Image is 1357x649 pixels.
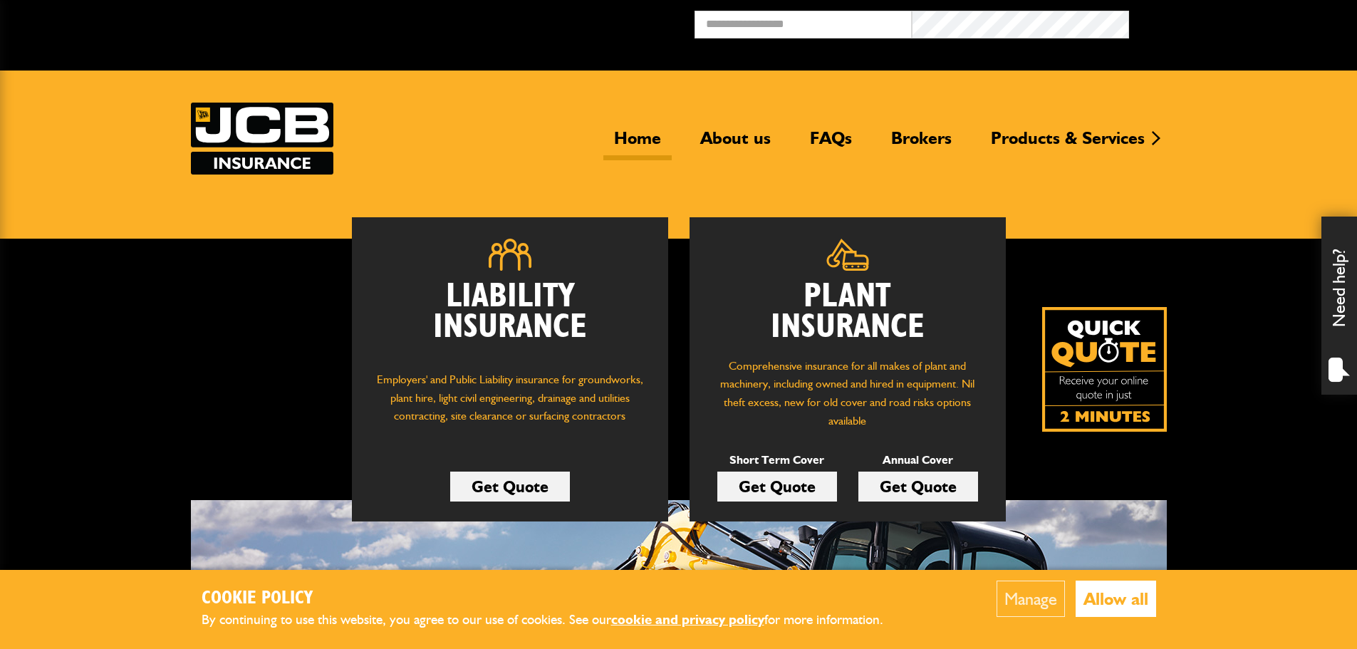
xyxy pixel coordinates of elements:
a: Products & Services [980,128,1155,160]
p: Employers' and Public Liability insurance for groundworks, plant hire, light civil engineering, d... [373,370,647,439]
div: Need help? [1321,217,1357,395]
p: By continuing to use this website, you agree to our use of cookies. See our for more information. [202,609,907,631]
button: Manage [997,581,1065,617]
p: Annual Cover [858,451,978,469]
h2: Liability Insurance [373,281,647,357]
a: FAQs [799,128,863,160]
a: Get your insurance quote isn just 2-minutes [1042,307,1167,432]
button: Broker Login [1129,11,1346,33]
img: Quick Quote [1042,307,1167,432]
button: Allow all [1076,581,1156,617]
p: Short Term Cover [717,451,837,469]
a: About us [690,128,781,160]
h2: Cookie Policy [202,588,907,610]
a: Get Quote [858,472,978,502]
a: Home [603,128,672,160]
p: Comprehensive insurance for all makes of plant and machinery, including owned and hired in equipm... [711,357,984,430]
a: Brokers [880,128,962,160]
a: JCB Insurance Services [191,103,333,175]
a: Get Quote [450,472,570,502]
img: JCB Insurance Services logo [191,103,333,175]
a: cookie and privacy policy [611,611,764,628]
h2: Plant Insurance [711,281,984,343]
a: Get Quote [717,472,837,502]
